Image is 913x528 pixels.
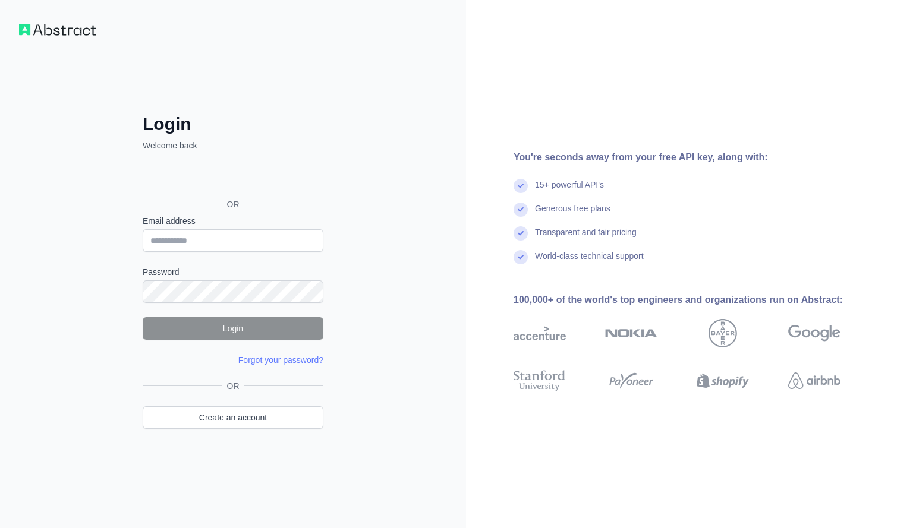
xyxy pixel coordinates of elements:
label: Password [143,266,323,278]
p: Welcome back [143,140,323,151]
div: 100,000+ of the world's top engineers and organizations run on Abstract: [514,293,879,307]
label: Email address [143,215,323,227]
img: check mark [514,179,528,193]
span: OR [222,380,244,392]
img: check mark [514,250,528,264]
img: stanford university [514,368,566,394]
img: check mark [514,203,528,217]
a: Create an account [143,406,323,429]
img: google [788,319,840,347]
div: Transparent and fair pricing [535,226,637,250]
img: Workflow [19,24,96,36]
iframe: Sign in with Google Button [137,165,327,191]
img: shopify [697,368,749,394]
span: OR [218,198,249,210]
img: nokia [605,319,657,347]
div: 15+ powerful API's [535,179,604,203]
img: payoneer [605,368,657,394]
img: bayer [709,319,737,347]
button: Login [143,317,323,340]
div: Generous free plans [535,203,610,226]
img: accenture [514,319,566,347]
div: World-class technical support [535,250,644,274]
img: check mark [514,226,528,241]
div: You're seconds away from your free API key, along with: [514,150,879,165]
h2: Login [143,113,323,135]
a: Forgot your password? [238,355,323,365]
img: airbnb [788,368,840,394]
